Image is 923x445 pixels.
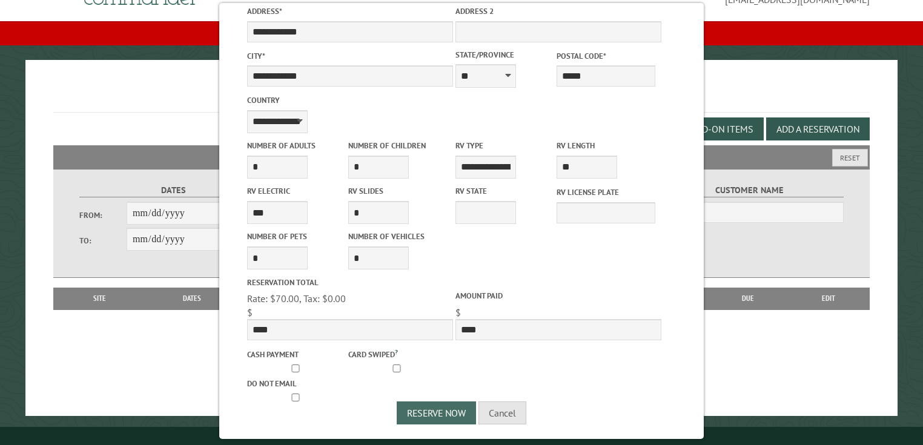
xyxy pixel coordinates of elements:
[53,145,870,168] h2: Filters
[660,117,764,140] button: Edit Add-on Items
[832,149,868,166] button: Reset
[348,140,447,151] label: Number of Children
[247,231,346,242] label: Number of Pets
[655,183,844,197] label: Customer Name
[79,209,127,221] label: From:
[557,140,655,151] label: RV Length
[709,288,787,309] th: Due
[557,186,655,198] label: RV License Plate
[247,292,346,305] span: Rate: $70.00, Tax: $0.00
[247,277,453,288] label: Reservation Total
[79,183,268,197] label: Dates
[247,94,453,106] label: Country
[247,378,346,389] label: Do not email
[395,348,398,356] a: ?
[348,185,447,197] label: RV Slides
[455,185,554,197] label: RV State
[247,185,346,197] label: RV Electric
[53,79,870,113] h1: Reservations
[247,140,346,151] label: Number of Adults
[139,288,245,309] th: Dates
[557,50,655,62] label: Postal Code
[79,235,127,246] label: To:
[348,347,447,360] label: Card swiped
[247,5,453,17] label: Address
[455,306,461,318] span: $
[348,231,447,242] label: Number of Vehicles
[478,401,526,424] button: Cancel
[455,290,661,302] label: Amount paid
[247,349,346,360] label: Cash payment
[455,49,554,61] label: State/Province
[393,432,530,440] small: © Campground Commander LLC. All rights reserved.
[247,306,253,318] span: $
[455,140,554,151] label: RV Type
[59,288,140,309] th: Site
[455,5,661,17] label: Address 2
[397,401,476,424] button: Reserve Now
[247,50,453,62] label: City
[766,117,870,140] button: Add a Reservation
[787,288,870,309] th: Edit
